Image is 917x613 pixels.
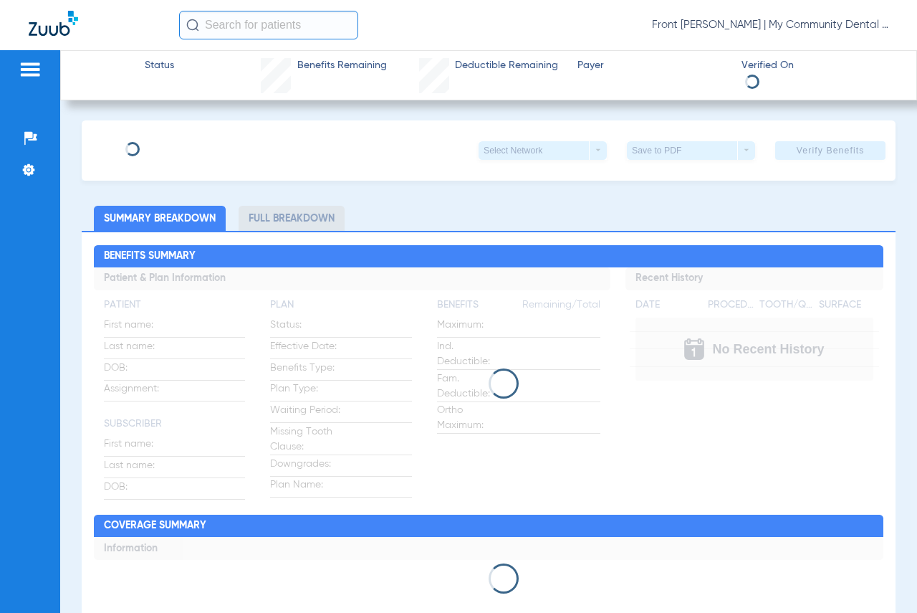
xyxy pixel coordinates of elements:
span: Deductible Remaining [455,58,558,73]
span: Status [145,58,174,73]
span: Verified On [741,58,893,73]
img: Zuub Logo [29,11,78,36]
img: Search Icon [186,19,199,32]
span: Payer [577,58,729,73]
h2: Coverage Summary [94,515,883,538]
span: Front [PERSON_NAME] | My Community Dental Centers [652,18,888,32]
li: Full Breakdown [239,206,345,231]
span: Benefits Remaining [297,58,387,73]
img: hamburger-icon [19,61,42,78]
li: Summary Breakdown [94,206,226,231]
h2: Benefits Summary [94,245,883,268]
input: Search for patients [179,11,358,39]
